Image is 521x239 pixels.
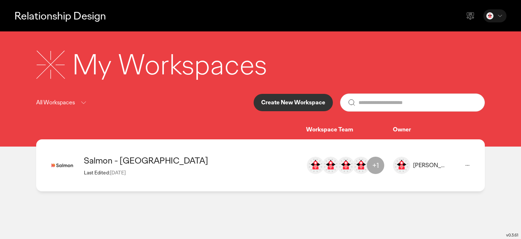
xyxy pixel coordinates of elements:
div: +1 [367,157,384,174]
img: mika.palileo@ogilvy.com [337,157,355,174]
div: Salmon - Philippines [84,155,299,166]
button: Create New Workspace [254,94,333,111]
p: Create New Workspace [261,100,325,105]
img: image [393,157,410,174]
div: Workspace Team [306,126,393,134]
div: [PERSON_NAME] [413,162,447,169]
p: All Workspaces [36,98,75,107]
img: andy.banson@ogilvy.com [307,157,324,174]
div: Send feedback [462,7,479,25]
p: Relationship Design [14,8,106,23]
div: Last Edited: [84,169,299,176]
img: kitchie.diaz@ogilvy.com [322,157,339,174]
span: [DATE] [110,169,126,176]
img: Ro Manalo [486,12,494,19]
div: Owner [393,126,473,134]
div: My Workspaces [72,46,267,83]
img: pocoy.calvento@ogilvy.com [352,157,370,174]
img: image [48,151,77,180]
